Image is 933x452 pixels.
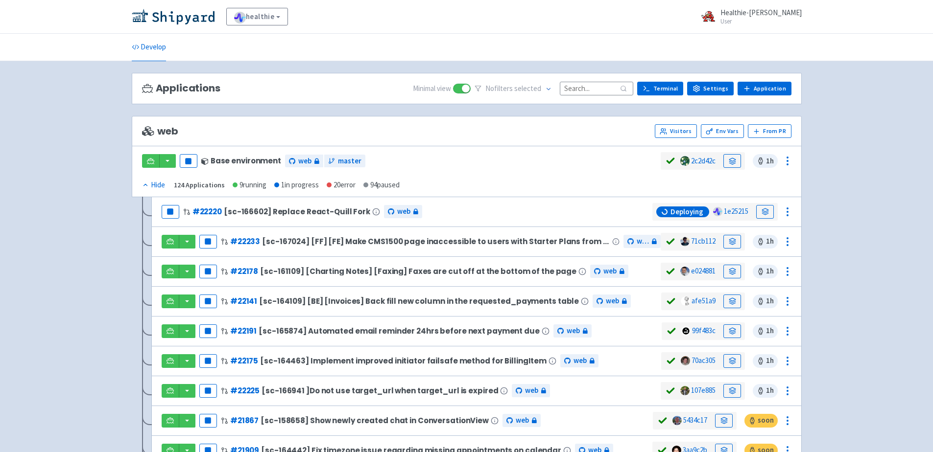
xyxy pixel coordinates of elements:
[230,356,258,366] a: #22175
[516,415,529,426] span: web
[502,414,541,427] a: web
[192,206,222,217] a: #22220
[274,180,319,191] div: 1 in progress
[363,180,400,191] div: 94 paused
[199,384,217,398] button: Pause
[724,206,748,216] a: 1e25215
[574,355,587,366] span: web
[753,384,778,398] span: 1 h
[142,180,165,191] div: Hide
[514,84,541,93] span: selected
[553,324,592,338] a: web
[748,124,791,138] button: From PR
[590,265,628,278] a: web
[199,265,217,278] button: Pause
[298,156,311,167] span: web
[738,82,791,95] a: Application
[259,327,540,335] span: [sc-165874] Automated email reminder 24hrs before next payment due
[744,414,778,428] span: soon
[485,83,541,94] span: No filter s
[560,354,598,367] a: web
[285,155,323,168] a: web
[655,124,697,138] a: Visitors
[199,414,217,428] button: Pause
[260,267,576,275] span: [sc-161109] [Charting Notes] [Faxing] Faxes are cut off at the bottom of the page
[701,124,744,138] a: Env Vars
[623,235,661,248] a: web
[384,205,422,218] a: web
[262,386,498,395] span: [sc-166941 ]Do not use target_url when target_url is expired
[691,156,716,165] a: 2c2d42c
[261,416,489,425] span: [sc-158658] Show newly created chat in ConversationView
[230,266,258,276] a: #22178
[259,297,579,305] span: [sc-164109] [BE] [Invoices] Back fill new column in the requested_payments table
[262,237,610,246] span: [sc-167024] [FF] [FE] Make CMS1500 page inaccessible to users with Starter Plans from sidebar
[201,157,281,165] div: Base environment
[224,207,370,216] span: [sc-166602] Replace React-Quill Fork
[637,82,683,95] a: Terminal
[230,326,257,336] a: #22191
[230,296,257,306] a: #22141
[606,295,619,307] span: web
[199,354,217,368] button: Pause
[512,384,550,397] a: web
[753,294,778,308] span: 1 h
[132,9,215,24] img: Shipyard logo
[691,236,716,246] a: 71cb112
[753,154,778,168] span: 1 h
[162,205,179,219] button: Pause
[753,324,778,338] span: 1 h
[691,266,716,275] a: e024881
[142,126,178,137] span: web
[226,8,288,25] a: healthie
[692,296,716,305] a: afe51a9
[230,236,260,247] a: #22233
[637,236,649,247] span: web
[230,385,260,396] a: #22225
[525,385,538,396] span: web
[560,82,633,95] input: Search...
[199,324,217,338] button: Pause
[683,415,707,425] a: 5434c17
[327,180,356,191] div: 20 error
[413,83,451,94] span: Minimal view
[670,207,703,217] span: Deploying
[720,8,802,17] span: Healthie-[PERSON_NAME]
[753,235,778,249] span: 1 h
[691,385,716,395] a: 107e885
[180,154,197,168] button: Pause
[567,325,580,337] span: web
[142,180,166,191] button: Hide
[753,354,778,368] span: 1 h
[397,206,410,217] span: web
[199,294,217,308] button: Pause
[687,82,734,95] a: Settings
[230,415,259,426] a: #21867
[338,156,361,167] span: master
[720,18,802,24] small: User
[174,180,225,191] div: 124 Applications
[324,155,365,168] a: master
[753,265,778,278] span: 1 h
[695,9,802,24] a: Healthie-[PERSON_NAME] User
[593,294,631,308] a: web
[260,357,547,365] span: [sc-164463] Implement improved initiator failsafe method for BillingItem
[692,326,716,335] a: 99f483c
[233,180,266,191] div: 9 running
[603,266,617,277] span: web
[132,34,166,61] a: Develop
[199,235,217,249] button: Pause
[142,83,220,94] h3: Applications
[692,356,716,365] a: 70ac305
